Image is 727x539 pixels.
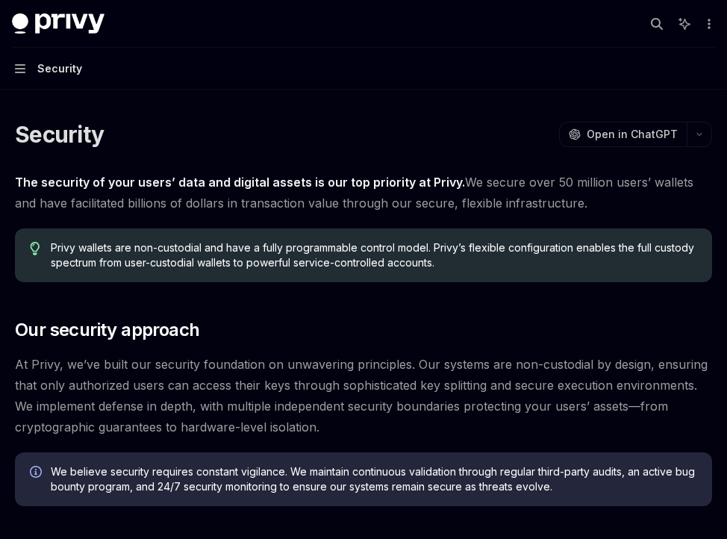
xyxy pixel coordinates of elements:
[30,242,40,255] svg: Tip
[30,466,45,481] svg: Info
[37,60,82,78] div: Security
[15,121,104,148] h1: Security
[15,354,712,437] span: At Privy, we’ve built our security foundation on unwavering principles. Our systems are non-custo...
[700,13,715,34] button: More actions
[587,127,678,142] span: Open in ChatGPT
[15,318,199,342] span: Our security approach
[15,172,712,214] span: We secure over 50 million users’ wallets and have facilitated billions of dollars in transaction ...
[12,13,104,34] img: dark logo
[51,240,698,270] span: Privy wallets are non-custodial and have a fully programmable control model. Privy’s flexible con...
[559,122,687,147] button: Open in ChatGPT
[15,175,465,190] strong: The security of your users’ data and digital assets is our top priority at Privy.
[51,464,697,494] span: We believe security requires constant vigilance. We maintain continuous validation through regula...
